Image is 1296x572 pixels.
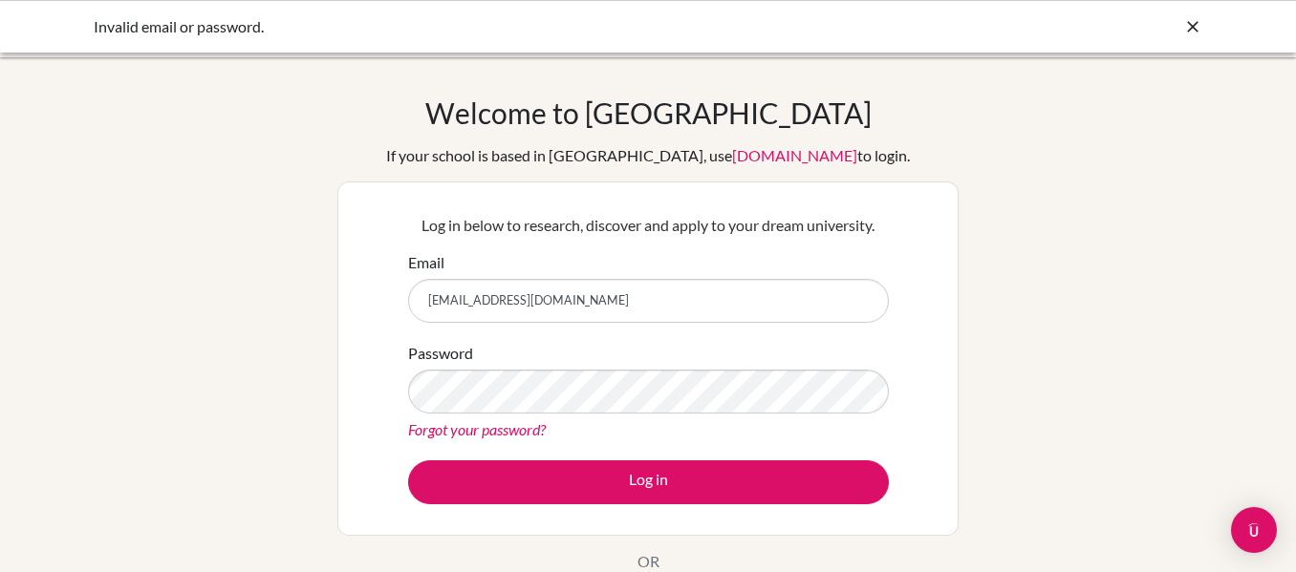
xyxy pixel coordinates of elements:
a: [DOMAIN_NAME] [732,146,857,164]
div: Invalid email or password. [94,15,916,38]
h1: Welcome to [GEOGRAPHIC_DATA] [425,95,872,130]
div: Open Intercom Messenger [1231,507,1277,553]
label: Email [408,251,444,274]
button: Log in [408,460,889,504]
p: Log in below to research, discover and apply to your dream university. [408,214,889,237]
label: Password [408,342,473,365]
div: If your school is based in [GEOGRAPHIC_DATA], use to login. [386,144,910,167]
a: Forgot your password? [408,420,546,438]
